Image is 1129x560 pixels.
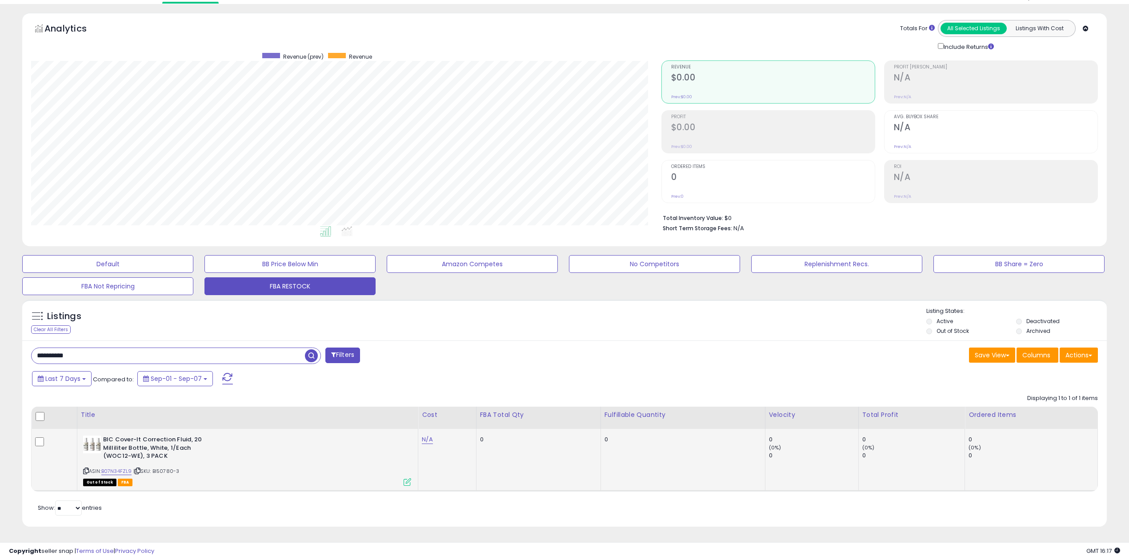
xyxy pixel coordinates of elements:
[894,72,1097,84] h2: N/A
[862,410,961,420] div: Total Profit
[671,65,875,70] span: Revenue
[671,194,684,199] small: Prev: 0
[894,65,1097,70] span: Profit [PERSON_NAME]
[151,374,202,383] span: Sep-01 - Sep-07
[31,325,71,334] div: Clear All Filters
[9,547,41,555] strong: Copyright
[1017,348,1058,363] button: Columns
[83,436,101,453] img: 41+OSYKGLOL._SL40_.jpg
[671,115,875,120] span: Profit
[81,410,415,420] div: Title
[480,436,594,444] div: 0
[44,22,104,37] h5: Analytics
[22,255,193,273] button: Default
[605,436,758,444] div: 0
[663,224,732,232] b: Short Term Storage Fees:
[422,410,472,420] div: Cost
[1060,348,1098,363] button: Actions
[1027,394,1098,403] div: Displaying 1 to 1 of 1 items
[894,115,1097,120] span: Avg. Buybox Share
[671,164,875,169] span: Ordered Items
[115,547,154,555] a: Privacy Policy
[349,53,372,60] span: Revenue
[969,444,981,451] small: (0%)
[969,410,1094,420] div: Ordered Items
[671,172,875,184] h2: 0
[480,410,597,420] div: FBA Total Qty
[900,24,935,33] div: Totals For
[671,122,875,134] h2: $0.00
[38,504,102,512] span: Show: entries
[894,144,911,149] small: Prev: N/A
[283,53,324,60] span: Revenue (prev)
[969,348,1015,363] button: Save View
[422,435,432,444] a: N/A
[663,214,723,222] b: Total Inventory Value:
[894,194,911,199] small: Prev: N/A
[933,255,1105,273] button: BB Share = Zero
[1026,327,1050,335] label: Archived
[83,479,116,486] span: All listings that are currently out of stock and unavailable for purchase on Amazon
[769,410,855,420] div: Velocity
[1022,351,1050,360] span: Columns
[605,410,761,420] div: Fulfillable Quantity
[894,94,911,100] small: Prev: N/A
[569,255,740,273] button: No Competitors
[103,436,211,463] b: BIC Cover-It Correction Fluid, 20 Milliliter Bottle, White, 1/Each (WOC12-WE), 3 PACK
[1006,23,1073,34] button: Listings With Cost
[941,23,1007,34] button: All Selected Listings
[9,547,154,556] div: seller snap | |
[937,317,953,325] label: Active
[45,374,80,383] span: Last 7 Days
[894,164,1097,169] span: ROI
[47,310,81,323] h5: Listings
[22,277,193,295] button: FBA Not Repricing
[733,224,744,232] span: N/A
[931,41,1005,52] div: Include Returns
[663,212,1092,223] li: $0
[671,72,875,84] h2: $0.00
[769,436,858,444] div: 0
[769,452,858,460] div: 0
[862,444,875,451] small: (0%)
[671,94,692,100] small: Prev: $0.00
[325,348,360,363] button: Filters
[137,371,213,386] button: Sep-01 - Sep-07
[1086,547,1120,555] span: 2025-09-15 16:17 GMT
[204,277,376,295] button: FBA RESTOCK
[101,468,132,475] a: B07N34FZL9
[969,452,1097,460] div: 0
[76,547,114,555] a: Terms of Use
[93,375,134,384] span: Compared to:
[387,255,558,273] button: Amazon Competes
[118,479,133,486] span: FBA
[969,436,1097,444] div: 0
[204,255,376,273] button: BB Price Below Min
[862,436,965,444] div: 0
[937,327,969,335] label: Out of Stock
[894,122,1097,134] h2: N/A
[862,452,965,460] div: 0
[894,172,1097,184] h2: N/A
[83,436,412,485] div: ASIN:
[32,371,92,386] button: Last 7 Days
[751,255,922,273] button: Replenishment Recs.
[926,307,1107,316] p: Listing States:
[769,444,781,451] small: (0%)
[1026,317,1060,325] label: Deactivated
[671,144,692,149] small: Prev: $0.00
[133,468,180,475] span: | SKU: BI50780-3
